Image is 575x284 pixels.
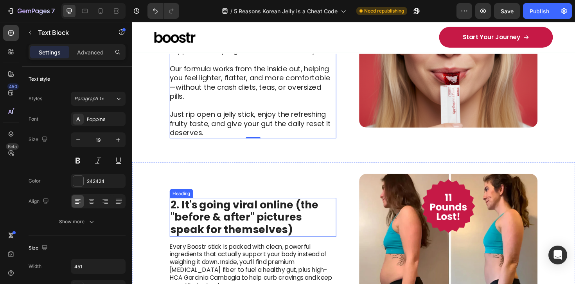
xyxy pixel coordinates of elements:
div: 450 [7,83,19,90]
p: Settings [39,48,61,56]
div: Align [29,196,50,207]
div: Beta [6,143,19,150]
p: is designed to fight [MEDICAL_DATA], curb cravings, and support healthy digestion the natural way. [40,7,216,36]
div: Font [29,116,38,123]
span: Save [501,8,514,14]
div: 242424 [87,178,124,185]
input: Auto [71,259,125,273]
p: Just rip open a jelly stick, enjoy the refreshing fruity taste, and give your gut the daily reset... [40,94,216,123]
span: Paragraph 1* [74,95,104,102]
div: Publish [530,7,549,15]
div: Size [29,134,49,145]
div: Styles [29,95,42,102]
iframe: Design area [132,22,575,284]
button: Show more [29,215,126,229]
div: Width [29,263,41,270]
span: / [230,7,232,15]
div: Open Intercom Messenger [548,246,567,264]
span: Need republishing [364,7,404,14]
p: Every Boostr stick is packed with clean, powerful ingredients that actually support your body ins... [40,235,216,284]
p: Advanced [77,48,104,56]
p: Start Your Journey [350,13,411,21]
div: Size [29,243,49,253]
p: Text Block [38,28,104,37]
button: Publish [523,3,556,19]
button: 7 [3,3,58,19]
div: Color [29,177,41,185]
button: Save [494,3,520,19]
div: Undo/Redo [147,3,179,19]
div: Show more [59,218,95,226]
a: Start Your Journey [325,5,446,27]
strong: 2. It's going viral online (the "before & after" pictures speak for themselves) [41,186,198,228]
p: Our formula works from the inside out, helping you feel lighter, flatter, and more comfortable—wi... [40,45,216,84]
p: 7 [51,6,55,16]
span: 5 Reasons Korean Jelly is a Cheat Code [234,7,338,15]
button: Paragraph 1* [71,92,126,106]
div: Text style [29,76,50,83]
div: Heading [41,178,63,185]
div: Poppins [87,116,124,123]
